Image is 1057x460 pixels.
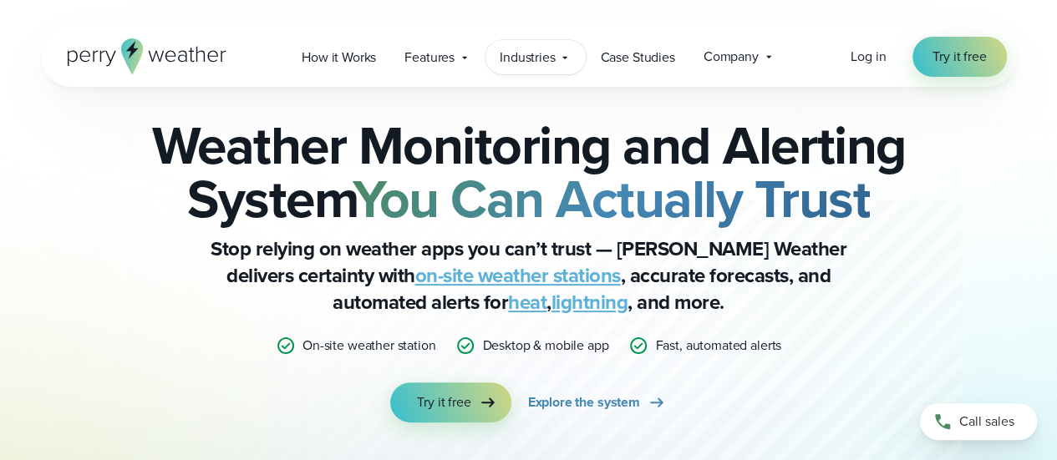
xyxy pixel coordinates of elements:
a: heat [508,287,546,317]
span: Log in [851,47,886,66]
a: lightning [551,287,628,317]
a: Log in [851,47,886,67]
h2: Weather Monitoring and Alerting System [125,119,933,225]
span: How it Works [302,48,376,68]
strong: You Can Actually Trust [353,159,870,238]
a: Explore the system [528,382,667,422]
a: How it Works [287,40,390,74]
a: on-site weather stations [415,260,621,291]
span: Company [704,47,759,67]
p: Fast, automated alerts [655,336,781,356]
span: Features [404,48,455,68]
span: Case Studies [600,48,674,68]
span: Try it free [417,392,470,412]
span: Industries [500,48,555,68]
span: Call sales [959,412,1014,432]
a: Case Studies [586,40,689,74]
p: On-site weather station [302,336,435,356]
span: Try it free [932,47,986,67]
a: Call sales [920,403,1037,440]
span: Explore the system [528,392,640,412]
a: Try it free [390,382,511,422]
p: Stop relying on weather apps you can’t trust — [PERSON_NAME] Weather delivers certainty with , ac... [195,235,863,316]
a: Try it free [912,37,1006,77]
p: Desktop & mobile app [482,336,608,356]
